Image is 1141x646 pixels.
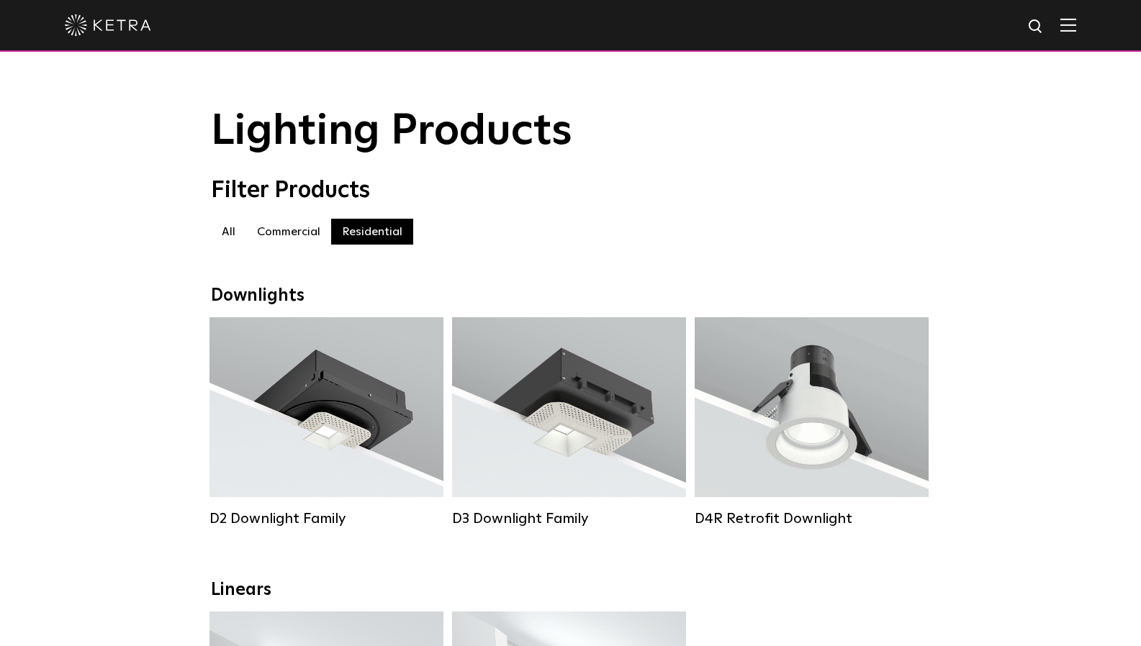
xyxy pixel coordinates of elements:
[246,219,331,245] label: Commercial
[211,177,931,204] div: Filter Products
[209,317,443,532] a: D2 Downlight Family Lumen Output:1200Colors:White / Black / Gloss Black / Silver / Bronze / Silve...
[452,510,686,527] div: D3 Downlight Family
[209,510,443,527] div: D2 Downlight Family
[1027,18,1045,36] img: search icon
[211,110,572,153] span: Lighting Products
[1060,18,1076,32] img: Hamburger%20Nav.svg
[211,580,931,601] div: Linears
[211,286,931,306] div: Downlights
[211,219,246,245] label: All
[695,317,929,532] a: D4R Retrofit Downlight Lumen Output:800Colors:White / BlackBeam Angles:15° / 25° / 40° / 60°Watta...
[695,510,929,527] div: D4R Retrofit Downlight
[452,317,686,532] a: D3 Downlight Family Lumen Output:700 / 900 / 1100Colors:White / Black / Silver / Bronze / Paintab...
[331,219,413,245] label: Residential
[65,14,151,36] img: ketra-logo-2019-white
